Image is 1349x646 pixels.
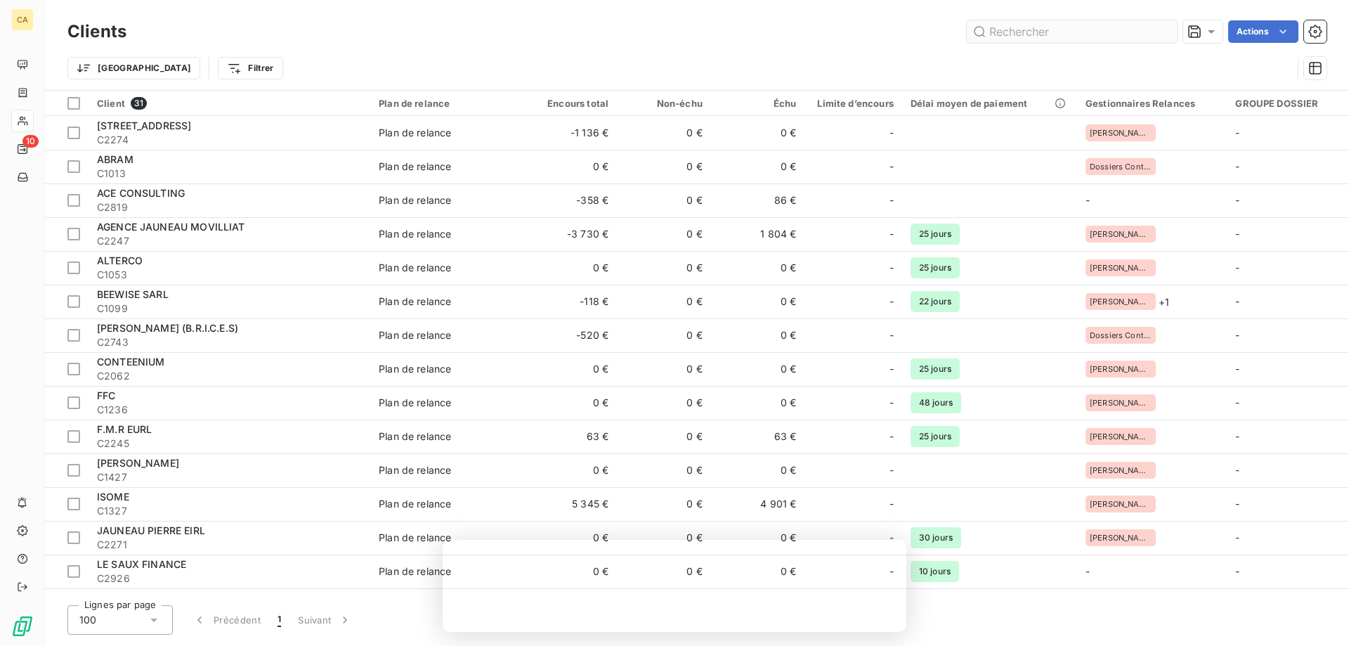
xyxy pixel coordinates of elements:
[1235,329,1239,341] span: -
[22,135,39,148] span: 10
[1228,20,1298,43] button: Actions
[889,227,894,241] span: -
[218,57,282,79] button: Filtrer
[523,183,617,217] td: -358 €
[911,257,960,278] span: 25 jours
[379,362,451,376] div: Plan de relance
[97,200,362,214] span: C2819
[1090,129,1152,137] span: [PERSON_NAME]
[97,571,362,586] span: C2926
[523,352,617,386] td: 0 €
[711,420,805,453] td: 63 €
[889,531,894,545] span: -
[889,160,894,174] span: -
[617,386,711,420] td: 0 €
[97,592,204,604] span: LE SAUX PATRIMOINE
[1090,230,1152,238] span: [PERSON_NAME]
[523,521,617,555] td: 0 €
[523,453,617,487] td: 0 €
[97,470,362,484] span: C1427
[711,285,805,318] td: 0 €
[889,463,894,477] span: -
[617,420,711,453] td: 0 €
[97,437,362,451] span: C2245
[911,98,1069,109] div: Délai moyen de paiement
[617,285,711,318] td: 0 €
[889,362,894,376] span: -
[1235,464,1239,476] span: -
[97,119,191,131] span: [STREET_ADDRESS]
[289,605,360,635] button: Suivant
[79,613,96,627] span: 100
[523,318,617,352] td: -520 €
[97,558,186,570] span: LE SAUX FINANCE
[379,463,451,477] div: Plan de relance
[1301,598,1335,632] iframe: Intercom live chat
[11,615,34,638] img: Logo LeanPay
[1235,295,1239,307] span: -
[711,521,805,555] td: 0 €
[97,423,152,435] span: F.M.R EURL
[97,356,165,368] span: CONTEENIUM
[379,160,451,174] div: Plan de relance
[617,487,711,521] td: 0 €
[1090,500,1152,508] span: [PERSON_NAME]
[889,396,894,410] span: -
[711,352,805,386] td: 0 €
[379,564,451,579] div: Plan de relance
[719,98,797,109] div: Échu
[911,392,961,413] span: 48 jours
[531,98,608,109] div: Encours total
[97,524,205,536] span: JAUNEAU PIERRE EIRL
[711,453,805,487] td: 0 €
[523,420,617,453] td: 63 €
[711,116,805,150] td: 0 €
[1086,565,1090,577] span: -
[1090,534,1152,542] span: [PERSON_NAME]
[911,291,960,312] span: 22 jours
[617,116,711,150] td: 0 €
[617,217,711,251] td: 0 €
[711,217,805,251] td: 1 804 €
[97,491,129,503] span: ISOME
[617,251,711,285] td: 0 €
[911,426,960,447] span: 25 jours
[911,561,959,582] span: 10 jours
[1090,264,1152,272] span: [PERSON_NAME]
[97,389,115,401] span: FFC
[1090,399,1152,407] span: [PERSON_NAME]
[1090,365,1152,373] span: [PERSON_NAME]
[1235,430,1239,442] span: -
[523,116,617,150] td: -1 136 €
[379,261,451,275] div: Plan de relance
[97,234,362,248] span: C2247
[1235,261,1239,273] span: -
[889,328,894,342] span: -
[443,540,906,632] iframe: Enquête de LeanPay
[379,295,451,309] div: Plan de relance
[379,227,451,241] div: Plan de relance
[97,403,362,417] span: C1236
[889,261,894,275] span: -
[1235,127,1239,138] span: -
[1086,98,1218,109] div: Gestionnaires Relances
[97,457,179,469] span: [PERSON_NAME]
[967,20,1178,43] input: Rechercher
[67,19,126,44] h3: Clients
[617,521,711,555] td: 0 €
[379,396,451,410] div: Plan de relance
[1090,162,1152,171] span: Dossiers Contentieux
[711,150,805,183] td: 0 €
[617,183,711,217] td: 0 €
[523,285,617,318] td: -118 €
[379,429,451,444] div: Plan de relance
[889,497,894,511] span: -
[97,98,125,109] span: Client
[617,352,711,386] td: 0 €
[97,254,143,266] span: ALTERCO
[278,613,281,627] span: 1
[1090,331,1152,340] span: Dossiers Contentieux
[1235,98,1341,109] div: GROUPE DOSSIER
[97,167,362,181] span: C1013
[97,268,362,282] span: C1053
